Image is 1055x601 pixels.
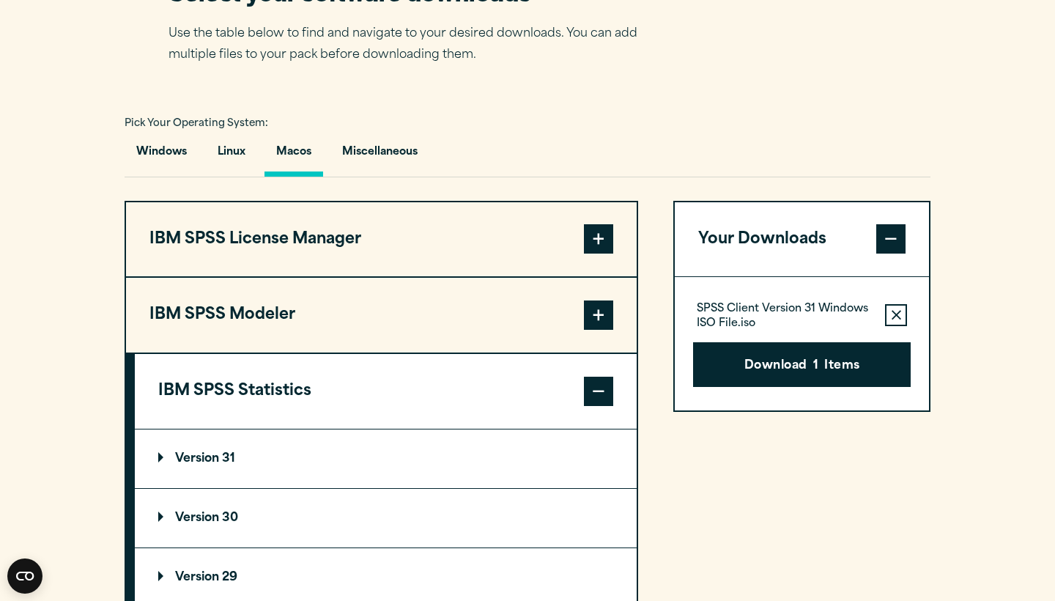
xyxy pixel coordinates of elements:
[135,489,637,547] summary: Version 30
[169,23,659,66] p: Use the table below to find and navigate to your desired downloads. You can add multiple files to...
[264,135,323,177] button: Macos
[330,135,429,177] button: Miscellaneous
[135,429,637,488] summary: Version 31
[693,342,911,388] button: Download1Items
[135,354,637,429] button: IBM SPSS Statistics
[206,135,257,177] button: Linux
[813,357,818,376] span: 1
[125,135,199,177] button: Windows
[158,453,235,465] p: Version 31
[158,512,238,524] p: Version 30
[675,202,929,277] button: Your Downloads
[125,119,268,128] span: Pick Your Operating System:
[697,302,873,331] p: SPSS Client Version 31 Windows ISO File.iso
[158,572,237,583] p: Version 29
[7,558,42,594] button: Open CMP widget
[675,276,929,410] div: Your Downloads
[126,278,637,353] button: IBM SPSS Modeler
[126,202,637,277] button: IBM SPSS License Manager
